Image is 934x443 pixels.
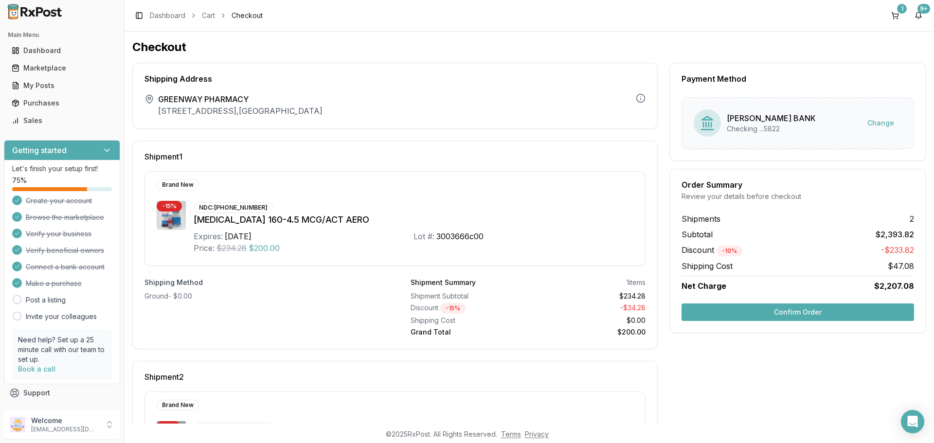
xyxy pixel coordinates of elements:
span: Shipping Cost [682,260,733,272]
button: 9+ [911,8,926,23]
span: Checkout [232,11,263,20]
h1: Checkout [132,39,926,55]
a: Marketplace [8,59,116,77]
button: 1 [887,8,903,23]
div: 1 [897,4,907,14]
div: Purchases [12,98,112,108]
span: Shipments [682,213,720,225]
div: Shipment Subtotal [411,291,524,301]
span: Verify beneficial owners [26,246,104,255]
span: $234.28 [216,242,247,254]
span: $200.00 [249,242,280,254]
div: [DATE] [225,230,251,242]
span: Feedback [23,406,56,415]
nav: breadcrumb [150,11,263,20]
a: Privacy [525,430,549,438]
p: Welcome [31,416,99,425]
div: Ground - $0.00 [144,291,379,301]
span: 75 % [12,176,27,185]
div: 9+ [917,4,930,14]
div: Discount [411,303,524,314]
a: Post a listing [26,295,66,305]
button: Change [860,114,902,132]
button: Purchases [4,95,120,111]
a: Terms [501,430,521,438]
div: Grand Total [411,327,524,337]
div: - 15 % [157,201,182,212]
div: Shipment Summary [411,278,476,287]
img: RxPost Logo [4,4,66,19]
h2: Main Menu [8,31,116,39]
div: NDC: [PHONE_NUMBER] [194,202,273,213]
label: Shipping Method [144,278,379,287]
div: - 10 % [717,246,742,256]
span: Discount [682,245,742,255]
div: NDC: [PHONE_NUMBER] [194,423,273,433]
img: Symbicort 160-4.5 MCG/ACT AERO [157,201,186,230]
span: Subtotal [682,229,713,240]
div: 3003666c00 [436,230,484,242]
button: Feedback [4,402,120,419]
span: Verify your business [26,229,91,239]
div: $0.00 [532,316,646,325]
p: Let's finish your setup first! [12,164,112,174]
p: Need help? Set up a 25 minute call with our team to set up. [18,335,106,364]
span: Connect a bank account [26,262,105,272]
span: GREENWAY PHARMACY [158,93,323,105]
a: Dashboard [8,42,116,59]
div: Price: [194,242,215,254]
button: Support [4,384,120,402]
div: Shipping Cost [411,316,524,325]
div: Brand New [157,400,199,410]
img: User avatar [10,417,25,432]
div: Marketplace [12,63,112,73]
a: Purchases [8,94,116,112]
div: Lot #: [413,230,434,242]
span: $2,207.08 [874,280,914,292]
span: $2,393.82 [876,229,914,240]
div: - 9 % [157,421,180,432]
span: Shipment 2 [144,373,184,381]
div: - 15 % [440,303,466,314]
span: $47.08 [888,260,914,272]
p: [EMAIL_ADDRESS][DOMAIN_NAME] [31,425,99,433]
span: -$233.82 [881,244,914,256]
button: Confirm Order [682,303,914,321]
span: Create your account [26,196,92,206]
span: Make a purchase [26,279,82,288]
div: $200.00 [532,327,646,337]
button: Marketplace [4,60,120,76]
div: $234.28 [532,291,646,301]
div: [MEDICAL_DATA] 160-4.5 MCG/ACT AERO [194,213,633,227]
div: Expires: [194,230,223,242]
span: Shipment 1 [144,153,182,160]
span: Browse the marketplace [26,213,104,222]
a: Book a call [18,365,55,373]
div: 1 items [627,278,646,287]
div: - $34.28 [532,303,646,314]
div: Open Intercom Messenger [901,410,924,433]
a: Cart [202,11,215,20]
button: My Posts [4,78,120,93]
div: Brand New [157,179,199,190]
div: Checking ...5822 [727,124,816,134]
h3: Getting started [12,144,67,156]
div: Payment Method [682,75,914,83]
a: Dashboard [150,11,185,20]
div: [PERSON_NAME] BANK [727,112,816,124]
div: Review your details before checkout [682,192,914,201]
div: Sales [12,116,112,125]
div: Order Summary [682,181,914,189]
button: Dashboard [4,43,120,58]
button: Sales [4,113,120,128]
div: My Posts [12,81,112,90]
span: 2 [910,213,914,225]
div: Shipping Address [144,75,646,83]
p: [STREET_ADDRESS] , [GEOGRAPHIC_DATA] [158,105,323,117]
a: Invite your colleagues [26,312,97,321]
a: Sales [8,112,116,129]
a: My Posts [8,77,116,94]
span: Net Charge [682,281,726,291]
div: Dashboard [12,46,112,55]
